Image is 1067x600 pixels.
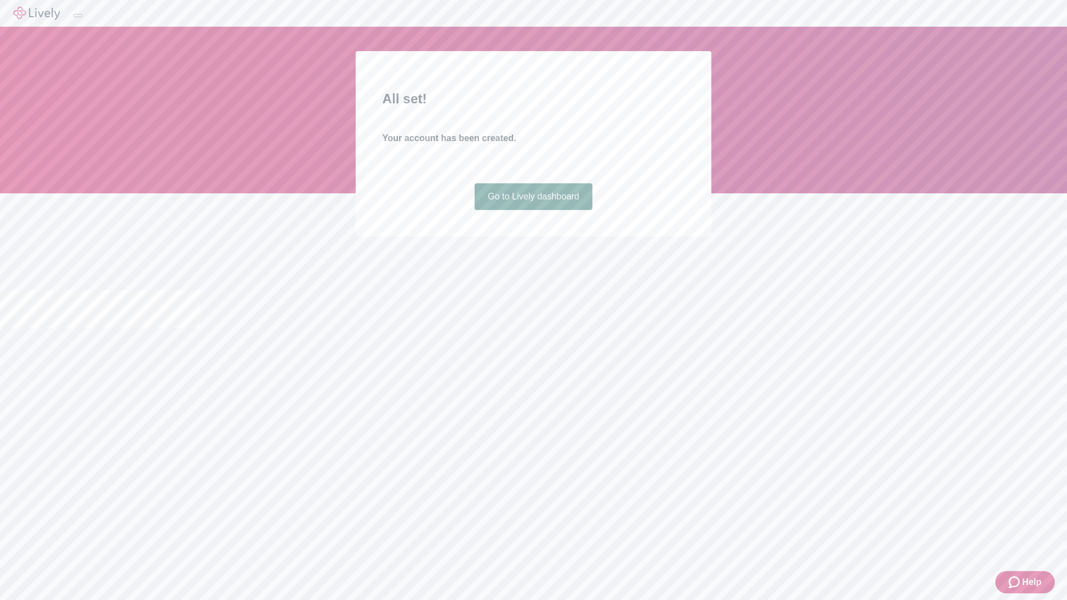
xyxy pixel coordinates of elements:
[13,7,60,20] img: Lively
[382,89,685,109] h2: All set!
[475,183,593,210] a: Go to Lively dashboard
[382,132,685,145] h4: Your account has been created.
[1022,576,1041,589] span: Help
[995,571,1055,593] button: Zendesk support iconHelp
[1009,576,1022,589] svg: Zendesk support icon
[73,14,82,17] button: Log out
